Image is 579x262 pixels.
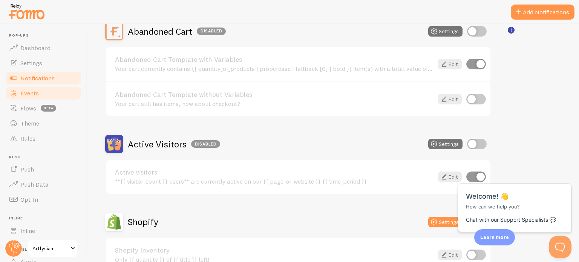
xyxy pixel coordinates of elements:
[115,65,433,72] div: Your cart currently contains {{ quantity_of_products | propercase | fallback [0] | bold }} item(s...
[105,135,123,153] img: Active Visitors
[5,70,82,86] a: Notifications
[5,192,82,207] a: Opt-In
[5,177,82,192] a: Push Data
[9,216,82,221] span: Inline
[191,140,220,148] div: Disabled
[508,27,515,34] svg: <p>🛍️ For Shopify Users</p><p>To use the <strong>Abandoned Cart with Variables</strong> template,...
[20,135,35,142] span: Rules
[115,56,433,63] a: Abandoned Cart Template with Variables
[20,104,36,112] span: Flows
[20,44,51,52] span: Dashboard
[5,162,82,177] a: Push
[5,101,82,116] a: Flows beta
[197,28,226,35] div: Disabled
[5,86,82,101] a: Events
[454,165,576,236] iframe: Help Scout Beacon - Messages and Notifications
[115,178,433,185] div: **{{ visitor_count }} users** are currently active on our {{ page_or_website }} {{ time_period }}
[128,216,158,228] h2: Shopify
[428,217,463,227] button: Settings
[20,59,42,67] span: Settings
[20,74,55,82] span: Notifications
[8,2,46,21] img: fomo-relay-logo-orange.svg
[428,26,463,37] button: Settings
[549,236,571,258] iframe: Help Scout Beacon - Open
[20,181,49,188] span: Push Data
[115,91,433,98] a: Abandoned Cart Template without Variables
[438,59,462,69] a: Edit
[115,247,433,254] a: Shopify Inventory
[474,229,515,245] div: Learn more
[438,250,462,260] a: Edit
[115,100,433,107] div: Your cart still has items, how about checkout?
[428,139,463,149] button: Settings
[128,138,220,150] h2: Active Visitors
[128,26,226,37] h2: Abandoned Cart
[9,155,82,160] span: Push
[20,120,39,127] span: Theme
[105,213,123,231] img: Shopify
[41,105,56,112] span: beta
[480,234,509,241] p: Learn more
[5,116,82,131] a: Theme
[5,40,82,55] a: Dashboard
[20,89,39,97] span: Events
[5,55,82,70] a: Settings
[115,169,433,176] a: Active visitors
[9,33,82,38] span: Pop-ups
[5,131,82,146] a: Rules
[20,227,35,234] span: Inline
[5,223,82,238] a: Inline
[438,172,462,182] a: Edit
[438,94,462,104] a: Edit
[20,165,34,173] span: Push
[20,196,38,203] span: Opt-In
[32,244,68,253] span: Artlysian
[105,22,123,40] img: Abandoned Cart
[27,239,78,257] a: Artlysian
